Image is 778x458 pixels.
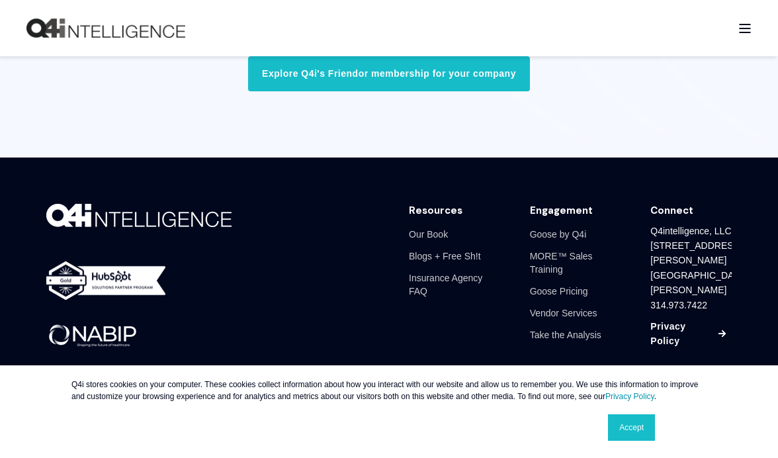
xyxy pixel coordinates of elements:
[46,322,139,350] img: NABIP_Logos_Logo 1_White-1
[530,224,611,346] div: Navigation Menu
[26,19,185,38] img: Q4intelligence, LLC logo
[530,280,588,302] a: Goose Pricing
[71,379,707,402] p: Q4i stores cookies on your computer. These cookies collect information about how you interact wit...
[732,17,758,40] a: Open Burger Menu
[530,224,587,246] a: Goose by Q4i
[530,245,611,280] a: MORE™ Sales Training
[650,204,693,217] div: Connect
[608,414,655,441] a: Accept
[650,224,747,312] div: Q4intelligence, LLC [STREET_ADDRESS][PERSON_NAME] [GEOGRAPHIC_DATA][PERSON_NAME] 314.973.7422
[409,224,490,302] div: Navigation Menu
[530,324,601,345] a: Take the Analysis
[650,319,712,349] a: Privacy Policy
[530,204,593,217] div: Engagement
[46,204,232,227] img: 01202-Q4i-Brand-Design-WH-Apr-10-2023-10-13-58-1515-AM
[409,204,462,217] div: Resources
[409,245,481,267] a: Blogs + Free Sh!t
[248,56,530,91] a: Explore Q4i's Friendor membership for your company
[605,392,654,401] a: Privacy Policy
[530,302,597,324] a: Vendor Services
[409,224,448,246] a: Our Book
[409,267,490,302] a: Insurance Agency FAQ
[26,19,185,38] a: Back to Home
